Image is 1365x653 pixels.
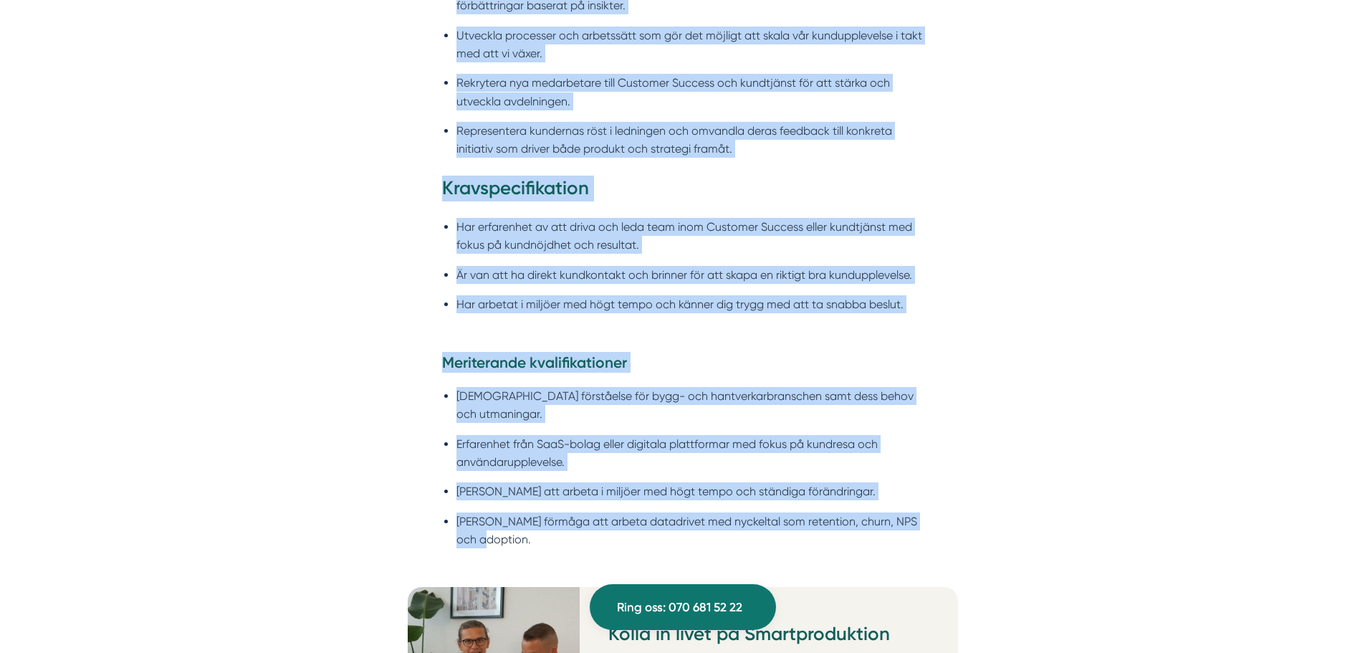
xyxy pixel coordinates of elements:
[590,584,776,630] a: Ring oss: 070 681 52 22
[456,122,924,158] li: Representera kundernas röst i ledningen och omvandla deras feedback till konkreta initiativ som d...
[456,295,924,313] li: Har arbetat i miljöer med högt tempo och känner dig trygg med att ta snabba beslut.
[456,218,924,254] li: Har erfarenhet av att driva och leda team inom Customer Success eller kundtjänst med fokus på kun...
[617,598,742,617] span: Ring oss: 070 681 52 22
[456,435,924,472] li: Erfarenhet från SaaS-bolag eller digitala plattformar med fokus på kundresa och användarupplevelse.
[456,482,924,500] li: [PERSON_NAME] att arbeta i miljöer med högt tempo och ständiga förändringar.
[442,352,924,378] h4: Meriterande kvalifikationer
[456,513,924,549] li: [PERSON_NAME] förmåga att arbeta datadrivet med nyckeltal som retention, churn, NPS och adoption.
[456,27,924,63] li: Utveckla processer och arbetssätt som gör det möjligt att skala vår kundupplevelse i takt med att...
[456,74,924,110] li: Rekrytera nya medarbetare till Customer Success och kundtjänst för att stärka och utveckla avdeln...
[456,387,924,424] li: [DEMOGRAPHIC_DATA] förståelse för bygg- och hantverkarbranschen samt dess behov och utmaningar.
[442,176,924,209] h3: Kravspecifikation
[456,266,924,284] li: Är van att ha direkt kundkontakt och brinner för att skapa en riktigt bra kundupplevelse.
